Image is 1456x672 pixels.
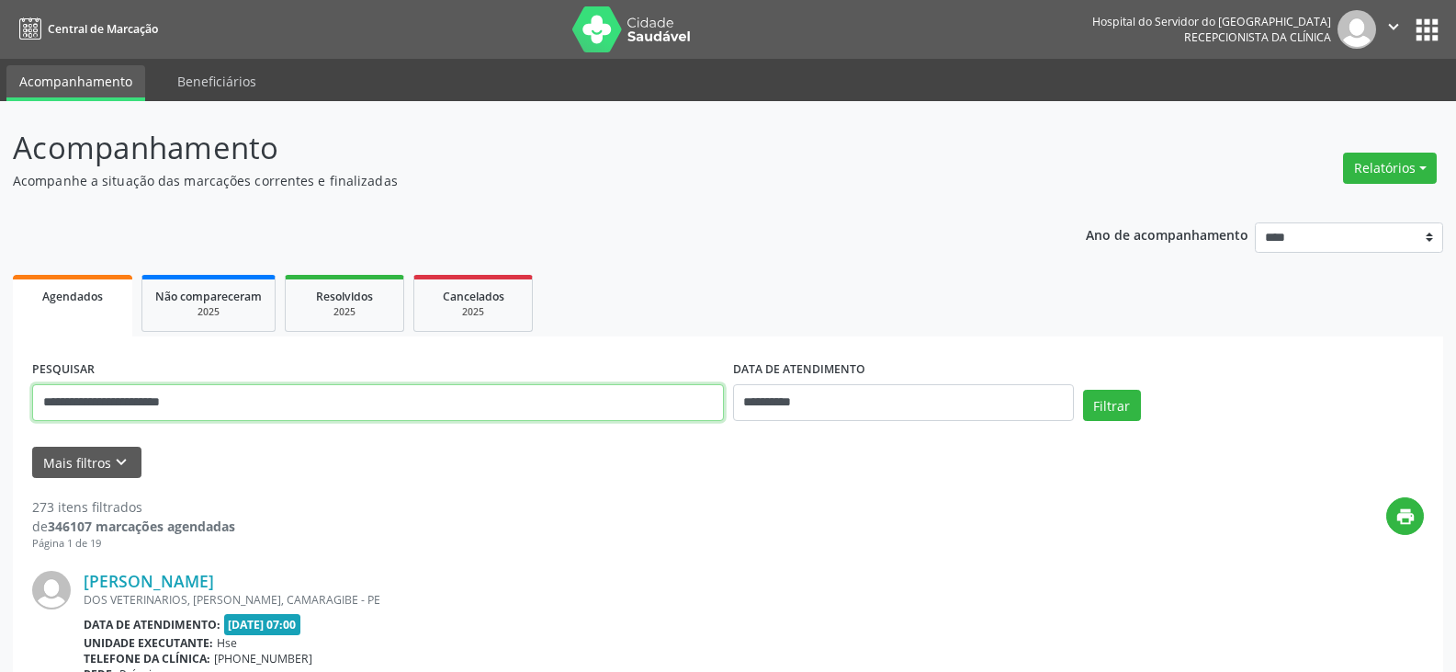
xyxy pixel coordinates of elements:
[155,305,262,319] div: 2025
[32,536,235,552] div: Página 1 de 19
[164,65,269,97] a: Beneficiários
[42,289,103,304] span: Agendados
[1092,14,1331,29] div: Hospital do Servidor do [GEOGRAPHIC_DATA]
[84,617,220,632] b: Data de atendimento:
[1184,29,1331,45] span: Recepcionista da clínica
[1395,507,1416,527] i: print
[1386,497,1424,535] button: print
[84,571,214,591] a: [PERSON_NAME]
[111,452,131,473] i: keyboard_arrow_down
[443,289,504,304] span: Cancelados
[1083,390,1141,421] button: Filtrar
[84,592,1148,608] div: DOS VETERINARIOS, [PERSON_NAME], CAMARAGIBE - PE
[316,289,373,304] span: Resolvidos
[733,356,865,384] label: DATA DE ATENDIMENTO
[32,497,235,517] div: 273 itens filtrados
[32,447,141,479] button: Mais filtroskeyboard_arrow_down
[13,14,158,44] a: Central de Marcação
[214,651,312,666] span: [PHONE_NUMBER]
[32,517,235,536] div: de
[13,171,1014,190] p: Acompanhe a situação das marcações correntes e finalizadas
[84,651,210,666] b: Telefone da clínica:
[1337,10,1376,49] img: img
[32,571,71,609] img: img
[13,125,1014,171] p: Acompanhamento
[48,518,235,535] strong: 346107 marcações agendadas
[1383,17,1404,37] i: 
[427,305,519,319] div: 2025
[1343,153,1437,184] button: Relatórios
[299,305,390,319] div: 2025
[1411,14,1443,46] button: apps
[84,635,213,651] b: Unidade executante:
[6,65,145,101] a: Acompanhamento
[155,289,262,304] span: Não compareceram
[224,614,301,635] span: [DATE] 07:00
[1086,222,1248,245] p: Ano de acompanhamento
[1376,10,1411,49] button: 
[32,356,95,384] label: PESQUISAR
[48,21,158,37] span: Central de Marcação
[217,635,237,651] span: Hse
